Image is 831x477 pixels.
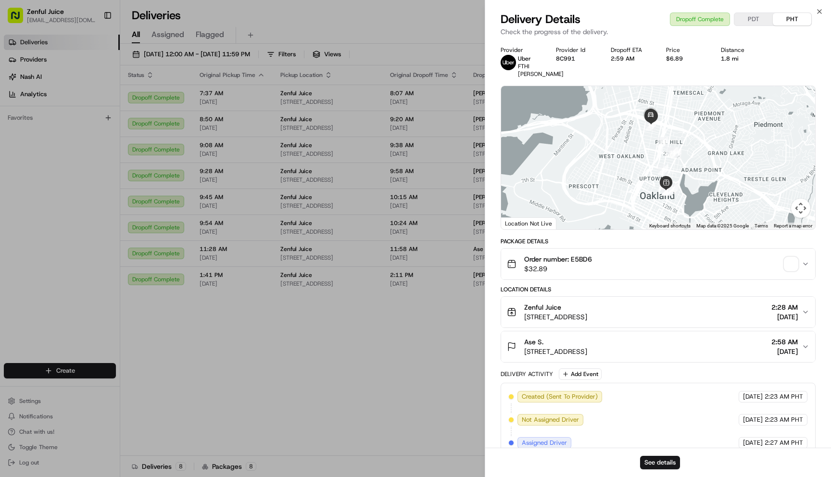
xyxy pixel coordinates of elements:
[501,249,815,279] button: Order number: E5BD6$32.89
[19,139,74,149] span: Knowledge Base
[501,370,553,378] div: Delivery Activity
[658,164,668,175] div: 9
[77,136,158,153] a: 💻API Documentation
[666,147,677,158] div: 10
[666,46,706,54] div: Price
[611,46,651,54] div: Dropoff ETA
[743,439,763,447] span: [DATE]
[657,137,668,148] div: 13
[518,63,564,78] span: FTHI [PERSON_NAME]
[501,286,816,293] div: Location Details
[6,136,77,153] a: 📗Knowledge Base
[743,415,763,424] span: [DATE]
[504,217,535,229] a: Open this area in Google Maps (opens a new window)
[662,185,672,196] div: 6
[524,302,561,312] span: Zenful Juice
[668,184,679,194] div: 7
[765,415,803,424] span: 2:23 AM PHT
[734,13,773,25] button: PDT
[611,55,651,63] div: 2:59 AM
[773,13,811,25] button: PHT
[10,92,27,109] img: 1736555255976-a54dd68f-1ca7-489b-9aae-adbdc363a1c4
[559,368,602,380] button: Add Event
[771,347,798,356] span: [DATE]
[10,140,17,148] div: 📗
[671,148,681,159] div: 11
[522,415,579,424] span: Not Assigned Driver
[524,254,592,264] span: Order number: E5BD6
[640,456,680,469] button: See details
[501,297,815,327] button: Zenful Juice[STREET_ADDRESS]2:28 AM[DATE]
[501,238,816,245] div: Package Details
[25,62,159,72] input: Clear
[524,337,543,347] span: Ase S.
[81,140,89,148] div: 💻
[791,199,810,218] button: Map camera controls
[501,12,580,27] span: Delivery Details
[556,55,575,63] button: 8C991
[164,95,175,106] button: Start new chat
[721,55,761,63] div: 1.8 mi
[524,312,587,322] span: [STREET_ADDRESS]
[645,120,656,131] div: 14
[765,439,803,447] span: 2:27 AM PHT
[522,392,598,401] span: Created (Sent To Provider)
[771,337,798,347] span: 2:58 AM
[771,302,798,312] span: 2:28 AM
[501,217,556,229] div: Location Not Live
[518,55,531,63] span: Uber
[765,392,803,401] span: 2:23 AM PHT
[68,163,116,170] a: Powered byPylon
[33,92,158,101] div: Start new chat
[91,139,154,149] span: API Documentation
[10,38,175,54] p: Welcome 👋
[771,312,798,322] span: [DATE]
[524,347,587,356] span: [STREET_ADDRESS]
[524,264,592,274] span: $32.89
[96,163,116,170] span: Pylon
[501,27,816,37] p: Check the progress of the delivery.
[501,331,815,362] button: Ase S.[STREET_ADDRESS]2:58 AM[DATE]
[743,392,763,401] span: [DATE]
[721,46,761,54] div: Distance
[501,46,541,54] div: Provider
[556,46,596,54] div: Provider Id
[667,147,678,158] div: 12
[696,223,749,228] span: Map data ©2025 Google
[10,10,29,29] img: Nash
[755,223,768,228] a: Terms (opens in new tab)
[649,223,691,229] button: Keyboard shortcuts
[522,439,567,447] span: Assigned Driver
[504,217,535,229] img: Google
[666,55,706,63] div: $6.89
[33,101,122,109] div: We're available if you need us!
[774,223,812,228] a: Report a map error
[501,55,516,70] img: uber-new-logo.jpeg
